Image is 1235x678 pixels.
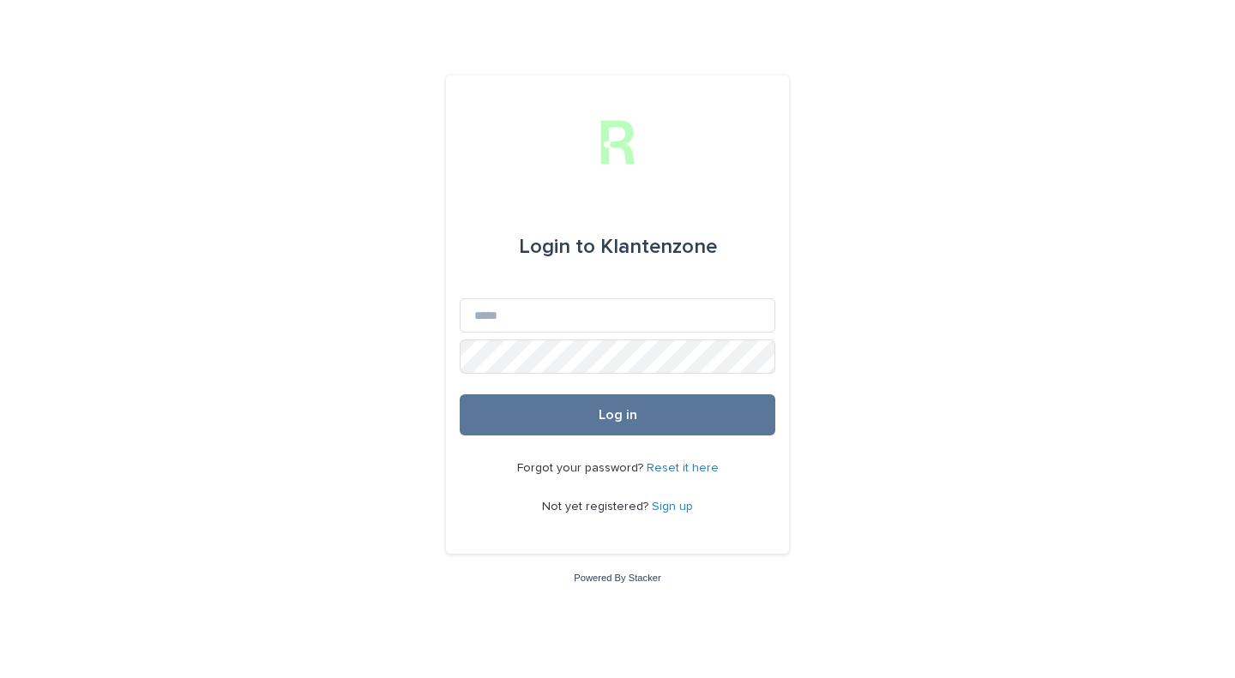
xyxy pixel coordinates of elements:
a: Reset it here [647,462,719,474]
span: Not yet registered? [542,501,652,513]
span: Log in [599,408,637,422]
div: Klantenzone [519,223,717,271]
img: h2KIERbZRTK6FourSpbg [592,117,643,168]
a: Sign up [652,501,693,513]
a: Powered By Stacker [574,573,660,583]
span: Login to [519,237,595,257]
span: Forgot your password? [517,462,647,474]
button: Log in [460,394,775,435]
